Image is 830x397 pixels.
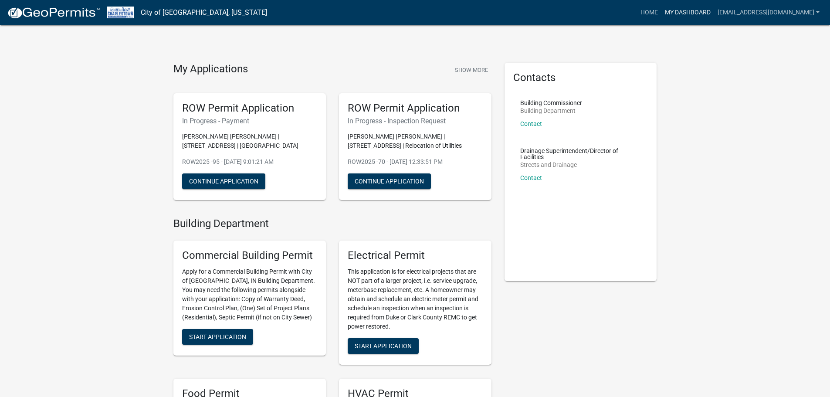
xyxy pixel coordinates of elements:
a: City of [GEOGRAPHIC_DATA], [US_STATE] [141,5,267,20]
a: Contact [520,174,542,181]
h6: In Progress - Inspection Request [348,117,483,125]
span: Start Application [355,343,412,349]
button: Start Application [182,329,253,345]
p: This application is for electrical projects that are NOT part of a larger project; i.e. service u... [348,267,483,331]
p: ROW2025 -70 - [DATE] 12:33:51 PM [348,157,483,166]
a: Contact [520,120,542,127]
p: Building Commissioner [520,100,582,106]
span: Start Application [189,333,246,340]
h6: In Progress - Payment [182,117,317,125]
h4: My Applications [173,63,248,76]
p: Streets and Drainage [520,162,641,168]
a: My Dashboard [661,4,714,21]
h5: ROW Permit Application [182,102,317,115]
button: Continue Application [182,173,265,189]
p: [PERSON_NAME] [PERSON_NAME] | [STREET_ADDRESS] | Relocation of Utilities [348,132,483,150]
p: Drainage Superintendent/Director of Facilities [520,148,641,160]
h4: Building Department [173,217,491,230]
button: Continue Application [348,173,431,189]
p: [PERSON_NAME] [PERSON_NAME] | [STREET_ADDRESS] | [GEOGRAPHIC_DATA] [182,132,317,150]
img: City of Charlestown, Indiana [107,7,134,18]
a: [EMAIL_ADDRESS][DOMAIN_NAME] [714,4,823,21]
button: Start Application [348,338,419,354]
h5: ROW Permit Application [348,102,483,115]
h5: Electrical Permit [348,249,483,262]
h5: Commercial Building Permit [182,249,317,262]
h5: Contacts [513,71,648,84]
p: ROW2025 -95 - [DATE] 9:01:21 AM [182,157,317,166]
button: Show More [451,63,491,77]
a: Home [637,4,661,21]
p: Apply for a Commercial Building Permit with City of [GEOGRAPHIC_DATA], IN Building Department. Yo... [182,267,317,322]
p: Building Department [520,108,582,114]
